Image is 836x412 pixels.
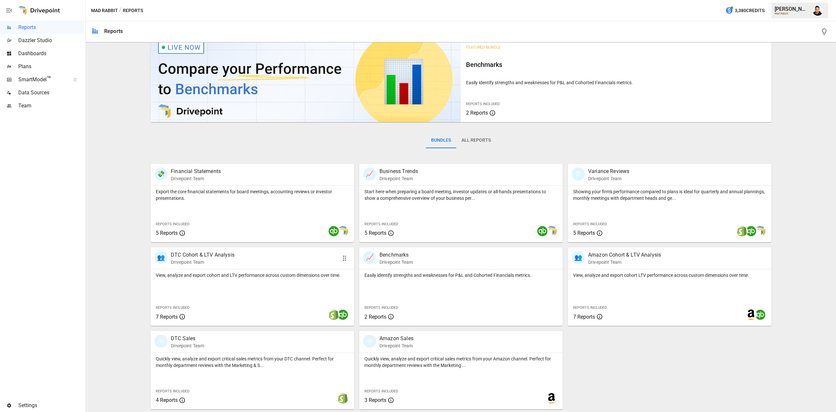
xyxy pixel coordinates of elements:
[364,397,386,403] span: 3 Reports
[746,309,756,320] img: amazon
[379,175,418,182] p: Drivepoint Team
[154,251,168,264] div: 👥
[588,259,661,265] p: Drivepoint Team
[755,309,765,320] img: quickbooks
[546,393,557,404] img: amazon
[364,306,398,310] span: Reports Included
[364,389,398,393] span: Reports Included
[156,222,189,226] span: Reports Included
[379,251,413,259] p: Benchmarks
[573,230,595,236] span: 5 Reports
[171,259,234,265] p: Drivepoint Team
[156,272,349,278] p: View, analyze and export cohort and LTV performance across custom dimensions over time.
[18,76,66,84] span: SmartModel
[329,226,339,236] img: quickbooks
[364,272,557,278] p: Easily identify strengths and weaknesses for P&L and Cohorted Financials metrics.
[737,226,747,236] img: shopify
[466,102,500,106] span: Reports Included
[363,335,376,348] div: 🛍
[573,272,766,278] p: View, analyze and export cohort LTV performance across custom dimensions over time.
[156,306,189,310] span: Reports Included
[775,6,809,12] div: [PERSON_NAME]
[156,389,189,393] span: Reports Included
[47,75,51,83] span: ™
[18,63,84,71] span: Plans
[171,335,204,342] p: DTC Sales
[775,12,809,15] div: Mad Rabbit
[466,79,766,86] p: Easily identify strengths and weaknesses for P&L and Cohorted Financials metrics.
[156,314,178,320] span: 7 Reports
[379,259,413,265] p: Drivepoint Team
[572,251,585,264] div: 👥
[171,175,221,182] p: Drivepoint Team
[154,167,168,181] div: 💸
[573,306,607,310] span: Reports Included
[379,167,418,175] p: Business Trends
[426,133,456,148] button: Bundles
[537,226,548,236] img: quickbooks
[588,167,629,175] p: Variance Reviews
[338,226,348,236] img: smart model
[573,314,595,320] span: 7 Reports
[723,5,767,17] button: 3,380Credits
[363,167,376,181] div: 📈
[364,188,557,201] p: Start here when preparing a board meeting, investor updates or all-hands presentations to show a ...
[18,37,84,44] span: Dazzler Studio
[18,89,84,97] span: Data Sources
[171,251,234,259] p: DTC Cohort & LTV Analysis
[364,356,557,369] p: Quickly view, analyze and export critical sales metrics from your Amazon channel. Perfect for mon...
[171,342,204,349] p: Drivepoint Team
[466,45,501,50] span: Featured Bundle
[363,251,376,264] div: 📈
[379,335,413,342] p: Amazon Sales
[18,24,84,31] span: Reports
[18,402,84,409] span: Settings
[364,222,398,226] span: Reports Included
[755,226,765,236] img: smart model
[364,230,386,236] span: 5 Reports
[364,314,386,320] span: 2 Reports
[572,167,585,181] div: 🗓
[171,167,221,175] p: Financial Statements
[812,5,823,16] img: Francisco Sanchez
[379,342,413,349] p: Drivepoint Team
[573,188,766,201] p: Showing your firm's performance compared to plans is ideal for quarterly and annual plannings, mo...
[151,37,461,122] img: video thumbnail
[573,222,607,226] span: Reports Included
[546,226,557,236] img: smart model
[809,1,827,20] button: Francisco Sanchez
[18,50,84,57] span: Dashboards
[91,7,118,15] button: Mad Rabbit
[338,309,348,320] img: quickbooks
[746,226,756,236] img: quickbooks
[154,335,168,348] div: 🛍
[119,7,121,15] div: /
[588,251,661,259] p: Amazon Cohort & LTV Analysis
[466,59,766,70] h6: Benchmarks
[104,28,123,34] div: Reports
[156,230,178,236] span: 5 Reports
[588,175,629,182] p: Drivepoint Team
[18,102,84,110] span: Team
[156,188,349,201] p: Export the core financial statements for board meetings, accounting reviews or investor presentat...
[735,7,764,15] span: 3,380 Credits
[456,133,496,148] button: All Reports
[466,110,488,116] span: 2 Reports
[338,393,348,404] img: shopify
[156,356,349,369] p: Quickly view, analyze and export critical sales metrics from your DTC channel. Perfect for monthl...
[156,397,178,403] span: 4 Reports
[329,309,339,320] img: shopify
